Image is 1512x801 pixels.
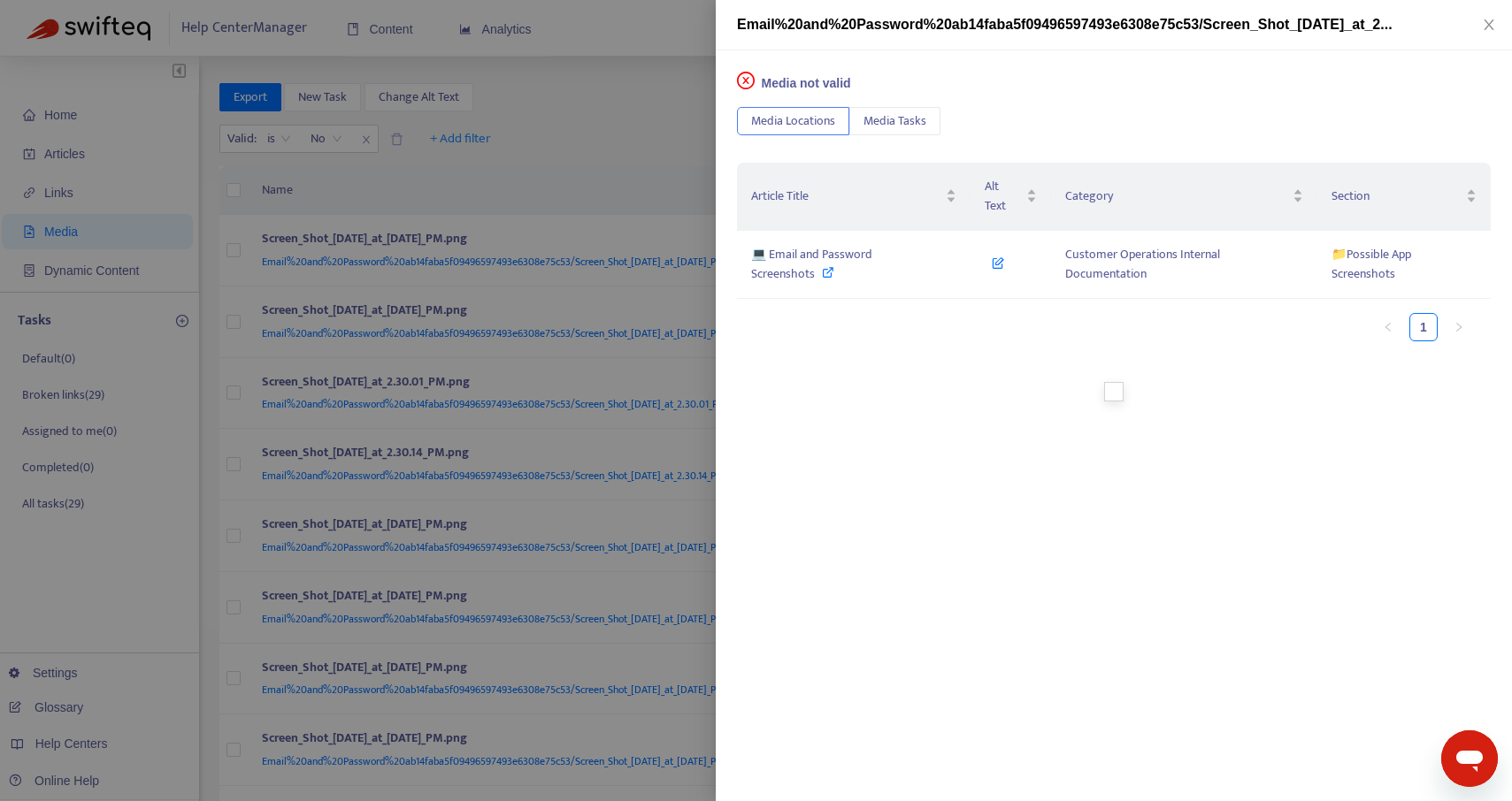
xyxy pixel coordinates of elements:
span: Category [1065,187,1289,206]
li: 1 [1409,313,1438,341]
span: right [1454,322,1464,332]
span: close-circle [737,72,755,89]
button: Close [1477,17,1501,34]
th: Category [1051,163,1317,231]
span: Alt Text [985,177,1023,216]
span: 📁Possible App Screenshots [1332,244,1411,284]
th: Section [1317,163,1491,231]
button: Media Locations [737,107,849,135]
span: Media not valid [762,76,851,90]
span: Customer Operations Internal Documentation [1065,244,1220,284]
iframe: Button to launch messaging window [1441,730,1498,787]
th: Article Title [737,163,971,231]
li: Previous Page [1374,313,1402,341]
button: left [1374,313,1402,341]
span: Email%20and%20Password%20ab14faba5f09496597493e6308e75c53/Screen_Shot_[DATE]_at_2... [737,17,1393,32]
button: Media Tasks [849,107,940,135]
span: Section [1332,187,1462,206]
span: Media Locations [751,111,835,131]
span: Media Tasks [863,111,926,131]
th: Alt Text [971,163,1051,231]
button: right [1445,313,1473,341]
span: Article Title [751,187,942,206]
a: 1 [1410,314,1437,340]
li: Next Page [1445,313,1473,341]
span: left [1383,322,1393,332]
span: close [1482,18,1496,32]
img: Unable to display this image [1104,382,1124,401]
span: 💻 Email and Password Screenshots [751,244,872,284]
